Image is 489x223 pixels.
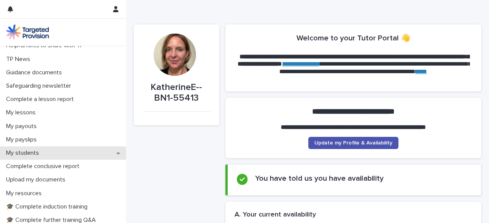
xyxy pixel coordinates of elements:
p: TP News [3,56,36,63]
a: Update my Profile & Availability [308,137,398,149]
p: Complete a lesson report [3,96,80,103]
h2: You have told us you have availability [255,174,384,183]
h2: A. Your current availability [235,211,316,219]
p: Complete conclusive report [3,163,86,170]
p: Helpful hints to share with YP [3,42,90,49]
p: My payslips [3,136,43,143]
p: My payouts [3,123,43,130]
p: Upload my documents [3,176,71,183]
p: My resources [3,190,48,197]
p: My students [3,149,45,157]
p: Guidance documents [3,69,68,76]
p: Safeguarding newsletter [3,82,77,90]
h2: Welcome to your Tutor Portal 👋 [296,34,410,43]
p: KatherineE--BN1-55413 [143,82,210,104]
p: 🎓 Complete induction training [3,203,94,210]
span: Update my Profile & Availability [314,140,392,146]
img: M5nRWzHhSzIhMunXDL62 [6,24,49,40]
p: My lessons [3,109,42,116]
